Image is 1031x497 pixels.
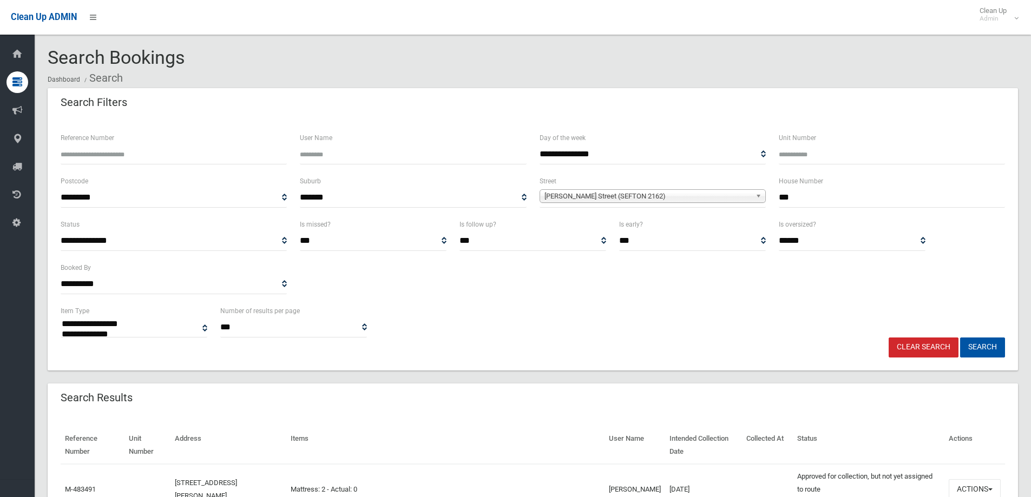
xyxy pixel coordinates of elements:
label: Postcode [61,175,88,187]
label: Number of results per page [220,305,300,317]
small: Admin [980,15,1007,23]
th: User Name [605,427,665,464]
label: Item Type [61,305,89,317]
a: Clear Search [889,337,958,357]
th: Reference Number [61,427,124,464]
label: Status [61,218,80,230]
span: [PERSON_NAME] Street (SEFTON 2162) [544,190,751,203]
label: House Number [779,175,823,187]
label: Unit Number [779,132,816,144]
span: Clean Up ADMIN [11,12,77,22]
label: Is missed? [300,218,331,230]
button: Search [960,337,1005,357]
a: Dashboard [48,76,80,83]
th: Unit Number [124,427,170,464]
header: Search Filters [48,92,140,113]
th: Actions [944,427,1005,464]
li: Search [82,68,123,88]
th: Collected At [742,427,793,464]
label: Booked By [61,262,91,274]
label: Day of the week [540,132,586,144]
th: Intended Collection Date [665,427,743,464]
a: M-483491 [65,485,96,493]
label: Is oversized? [779,218,816,230]
label: Reference Number [61,132,114,144]
label: Is follow up? [459,218,496,230]
label: Suburb [300,175,321,187]
label: Is early? [619,218,643,230]
label: User Name [300,132,332,144]
th: Status [793,427,944,464]
header: Search Results [48,387,146,408]
span: Clean Up [974,6,1017,23]
label: Street [540,175,556,187]
th: Address [170,427,286,464]
th: Items [286,427,605,464]
span: Search Bookings [48,47,185,68]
